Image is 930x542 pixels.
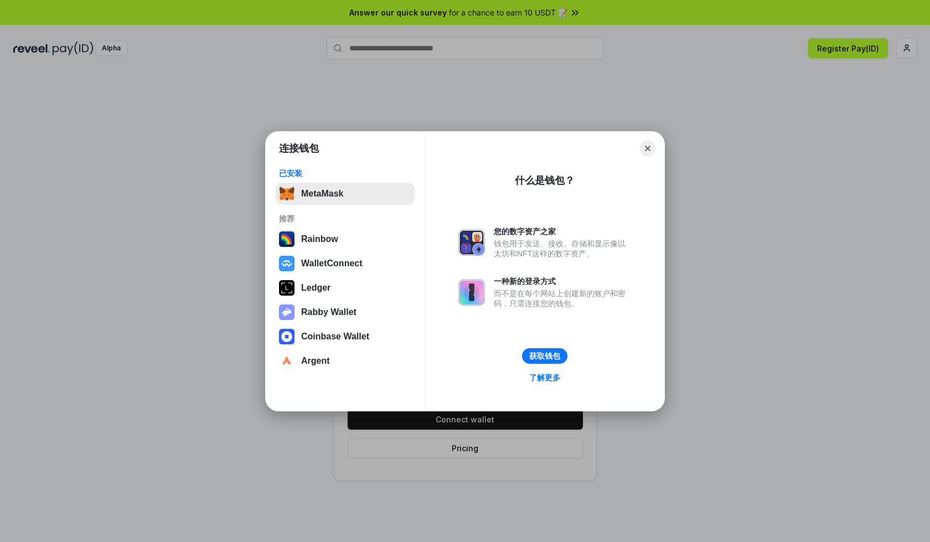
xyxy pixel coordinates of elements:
[458,279,485,306] img: svg+xml,%3Csvg%20xmlns%3D%22http%3A%2F%2Fwww.w3.org%2F2000%2Fsvg%22%20fill%3D%22none%22%20viewBox...
[458,229,485,256] img: svg+xml,%3Csvg%20xmlns%3D%22http%3A%2F%2Fwww.w3.org%2F2000%2Fsvg%22%20fill%3D%22none%22%20viewBox...
[523,370,567,385] a: 了解更多
[301,259,363,269] div: WalletConnect
[279,256,294,271] img: svg+xml,%3Csvg%20width%3D%2228%22%20height%3D%2228%22%20viewBox%3D%220%200%2028%2028%22%20fill%3D...
[515,174,575,187] div: 什么是钱包？
[276,252,415,275] button: WalletConnect
[301,283,330,293] div: Ledger
[279,329,294,344] img: svg+xml,%3Csvg%20width%3D%2228%22%20height%3D%2228%22%20viewBox%3D%220%200%2028%2028%22%20fill%3D...
[276,228,415,250] button: Rainbow
[279,280,294,296] img: svg+xml,%3Csvg%20xmlns%3D%22http%3A%2F%2Fwww.w3.org%2F2000%2Fsvg%22%20width%3D%2228%22%20height%3...
[279,304,294,320] img: svg+xml,%3Csvg%20xmlns%3D%22http%3A%2F%2Fwww.w3.org%2F2000%2Fsvg%22%20fill%3D%22none%22%20viewBox...
[279,168,411,178] div: 已安装
[494,226,631,236] div: 您的数字资产之家
[529,351,560,361] div: 获取钱包
[494,239,631,259] div: 钱包用于发送、接收、存储和显示像以太坊和NFT这样的数字资产。
[279,353,294,369] img: svg+xml,%3Csvg%20width%3D%2228%22%20height%3D%2228%22%20viewBox%3D%220%200%2028%2028%22%20fill%3D...
[301,307,356,317] div: Rabby Wallet
[529,373,560,383] div: 了解更多
[301,332,369,342] div: Coinbase Wallet
[494,276,631,286] div: 一种新的登录方式
[276,326,415,348] button: Coinbase Wallet
[522,348,567,364] button: 获取钱包
[276,350,415,372] button: Argent
[276,183,415,205] button: MetaMask
[301,356,330,366] div: Argent
[279,186,294,202] img: svg+xml,%3Csvg%20fill%3D%22none%22%20height%3D%2233%22%20viewBox%3D%220%200%2035%2033%22%20width%...
[276,277,415,299] button: Ledger
[276,301,415,323] button: Rabby Wallet
[279,214,411,224] div: 推荐
[640,141,655,156] button: Close
[301,189,343,199] div: MetaMask
[279,231,294,247] img: svg+xml,%3Csvg%20width%3D%22120%22%20height%3D%22120%22%20viewBox%3D%220%200%20120%20120%22%20fil...
[301,234,338,244] div: Rainbow
[279,142,319,155] h1: 连接钱包
[494,288,631,308] div: 而不是在每个网站上创建新的账户和密码，只需连接您的钱包。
